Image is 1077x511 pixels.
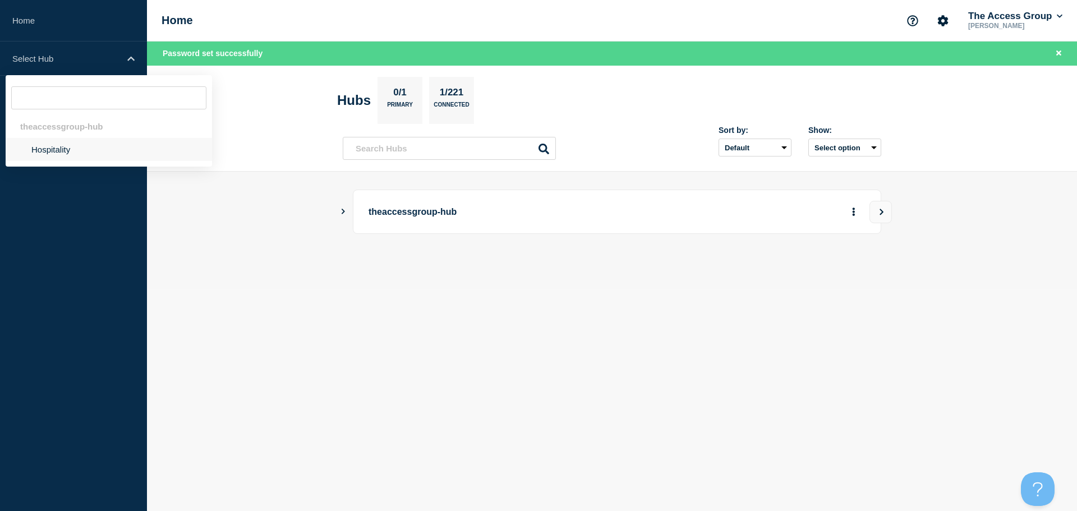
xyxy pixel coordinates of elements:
button: Close banner [1052,47,1066,60]
p: [PERSON_NAME] [966,22,1065,30]
iframe: Help Scout Beacon - Open [1021,472,1055,506]
p: 1/221 [435,87,468,102]
span: Password set successfully [163,49,263,58]
p: Select Hub [12,54,120,63]
button: Support [901,9,924,33]
button: Account settings [931,9,955,33]
div: Show: [808,126,881,135]
p: theaccessgroup-hub [369,201,679,222]
h1: Home [162,14,193,27]
button: Show Connected Hubs [340,208,346,216]
button: Select option [808,139,881,156]
h2: Hubs [337,93,371,108]
button: More actions [846,201,861,222]
select: Sort by [719,139,791,156]
button: View [869,201,892,223]
div: Sort by: [719,126,791,135]
p: 0/1 [389,87,411,102]
button: The Access Group [966,11,1065,22]
div: theaccessgroup-hub [6,115,212,138]
input: Search Hubs [343,137,556,160]
p: Primary [387,102,413,113]
li: Hospitality [6,138,212,161]
p: Connected [434,102,469,113]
